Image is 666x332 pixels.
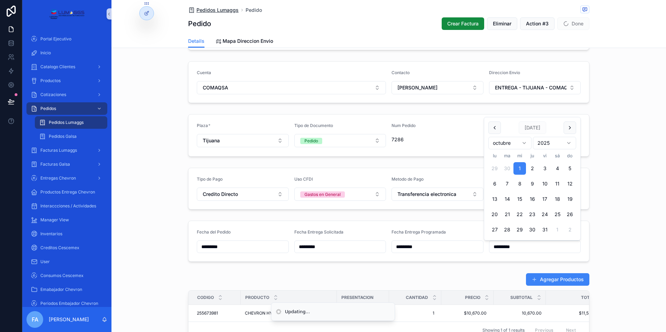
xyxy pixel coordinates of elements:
p: [PERSON_NAME] [49,316,89,323]
button: viernes, 24 de octubre de 2025 [539,208,551,221]
button: Select Button [392,81,483,94]
span: Portal Ejecutivo [40,36,71,42]
a: $10,670.00 [446,308,489,319]
button: domingo, 2 de noviembre de 2025 [564,223,576,236]
button: miércoles, 15 de octubre de 2025 [513,193,526,205]
button: sábado, 1 de noviembre de 2025 [551,223,564,236]
div: Pedido [304,138,318,144]
th: martes [501,152,513,159]
button: lunes, 20 de octubre de 2025 [488,208,501,221]
span: Creditos Cescemex [40,245,79,251]
a: Productos [26,74,107,87]
span: Facturas Lumaggs [40,148,77,153]
a: $11,523.60 [546,310,600,316]
a: Facturas Lumaggs [26,144,107,157]
button: lunes, 13 de octubre de 2025 [488,193,501,205]
a: Periodos Embajador Chevron [26,297,107,310]
button: martes, 30 de septiembre de 2025 [501,162,513,175]
span: Inicio [40,50,51,56]
a: Pedidos Galsa [35,130,107,143]
button: jueves, 16 de octubre de 2025 [526,193,539,205]
span: Periodos Embajador Chevron [40,301,98,306]
span: 10,670.00 [498,310,542,316]
a: User [26,255,107,268]
button: jueves, 2 de octubre de 2025 [526,162,539,175]
a: Pedidos Lumaggs [188,7,239,14]
a: Entregas Chevron [26,172,107,184]
span: 1 [396,310,434,316]
table: octubre 2025 [488,152,576,236]
button: martes, 28 de octubre de 2025 [501,223,513,236]
span: Consumos Cescemex [40,273,84,278]
img: App logo [49,8,84,19]
a: Emabajador Chevron [26,283,107,296]
button: Action #3 [520,17,555,30]
button: Select Button [294,134,386,147]
span: Plaza [197,123,208,128]
span: Catalogo Clientes [40,64,75,70]
span: User [40,259,50,264]
span: [PERSON_NAME] [397,84,437,91]
button: viernes, 31 de octubre de 2025 [539,223,551,236]
button: martes, 21 de octubre de 2025 [501,208,513,221]
a: Pedidos [26,102,107,115]
button: lunes, 27 de octubre de 2025 [488,223,501,236]
span: Productos Entrega Chevron [40,189,95,195]
span: Producto [245,295,269,300]
button: Select Button [197,81,386,94]
a: Mapa Direccion Envio [216,35,273,49]
span: Manager View [40,217,69,223]
th: jueves [526,152,539,159]
span: Tipo de Documento [294,123,333,128]
button: Today, miércoles, 1 de octubre de 2025, selected [513,162,526,175]
span: Pedidos Lumaggs [196,7,239,14]
button: domingo, 19 de octubre de 2025 [564,193,576,205]
a: Pedido [246,7,262,14]
button: jueves, 30 de octubre de 2025 [526,223,539,236]
button: sábado, 11 de octubre de 2025 [551,177,564,190]
button: miércoles, 8 de octubre de 2025 [513,177,526,190]
th: viernes [539,152,551,159]
span: $10,670.00 [448,310,487,316]
span: Eliminar [493,20,511,27]
span: 7286 [392,136,483,143]
button: Select Button [392,188,483,201]
span: Facturas Galsa [40,161,70,167]
span: Codigo [197,295,214,300]
th: sábado [551,152,564,159]
button: Select Button [294,188,386,201]
a: 255673981 [197,310,237,316]
span: Transferencia electronica [397,191,456,198]
button: martes, 14 de octubre de 2025 [501,193,513,205]
a: Consumos Cescemex [26,269,107,282]
button: jueves, 23 de octubre de 2025 [526,208,539,221]
button: Select Button [197,188,289,201]
span: Cantidad [406,295,428,300]
div: Updating... [285,308,310,315]
span: Details [188,38,204,45]
button: lunes, 6 de octubre de 2025 [488,177,501,190]
span: Crear Factura [447,20,479,27]
span: Pedidos Galsa [49,134,77,139]
span: Fecha del Pedido [197,229,231,235]
span: Fecha Entrega Solicitada [294,229,343,235]
button: martes, 7 de octubre de 2025 [501,177,513,190]
th: miércoles [513,152,526,159]
span: Inventarios [40,231,62,237]
button: Eliminar [487,17,517,30]
span: Productos [40,78,61,84]
button: domingo, 5 de octubre de 2025 [564,162,576,175]
span: Credito Directo [203,191,238,198]
a: Inicio [26,47,107,59]
h1: Pedido [188,19,211,29]
a: Catalogo Clientes [26,61,107,73]
button: domingo, 26 de octubre de 2025 [564,208,576,221]
a: Inventarios [26,228,107,240]
span: Subtotal [510,295,533,300]
a: Pedidos Lumaggs [35,116,107,129]
span: Emabajador Chevron [40,287,82,292]
span: Action #3 [526,20,549,27]
div: scrollable content [22,28,111,307]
